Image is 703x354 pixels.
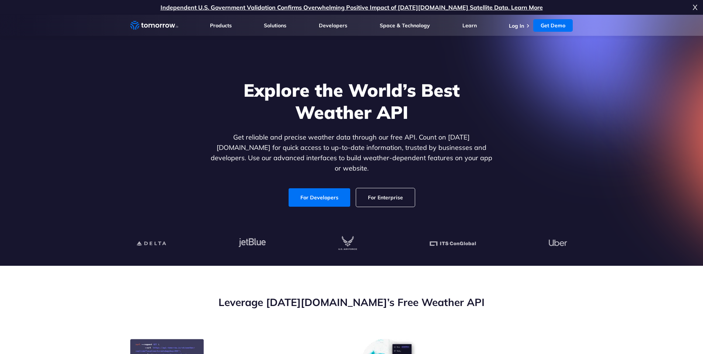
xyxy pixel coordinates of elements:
[319,22,347,29] a: Developers
[533,19,573,32] a: Get Demo
[356,188,415,207] a: For Enterprise
[209,79,494,123] h1: Explore the World’s Best Weather API
[210,22,232,29] a: Products
[380,22,430,29] a: Space & Technology
[264,22,286,29] a: Solutions
[462,22,477,29] a: Learn
[509,23,524,29] a: Log In
[161,4,543,11] a: Independent U.S. Government Validation Confirms Overwhelming Positive Impact of [DATE][DOMAIN_NAM...
[289,188,350,207] a: For Developers
[209,132,494,173] p: Get reliable and precise weather data through our free API. Count on [DATE][DOMAIN_NAME] for quic...
[130,20,178,31] a: Home link
[130,295,573,309] h2: Leverage [DATE][DOMAIN_NAME]’s Free Weather API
